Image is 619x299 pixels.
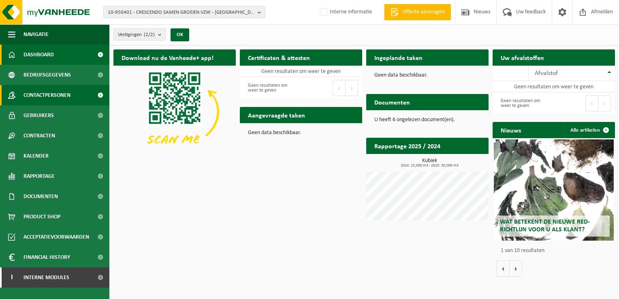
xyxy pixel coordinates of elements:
p: Geen data beschikbaar. [248,130,354,136]
span: Interne modules [23,267,69,288]
button: Vestigingen(2/2) [113,28,166,41]
button: Next [598,95,611,111]
span: Bedrijfsgegevens [23,65,71,85]
button: Vorige [497,261,510,277]
button: Next [346,80,358,96]
span: I [8,267,15,288]
span: 10-950401 - CRESCENDO SAMEN GROEIEN VZW - [GEOGRAPHIC_DATA] [108,6,254,19]
span: Gebruikers [23,105,54,126]
label: Interne informatie [318,6,372,18]
button: 10-950401 - CRESCENDO SAMEN GROEIEN VZW - [GEOGRAPHIC_DATA] [103,6,265,18]
span: Contracten [23,126,55,146]
button: Previous [585,95,598,111]
h2: Rapportage 2025 / 2024 [366,138,448,154]
span: Vestigingen [118,29,155,41]
span: Contactpersonen [23,85,70,105]
img: Download de VHEPlus App [113,66,236,158]
p: U heeft 6 ongelezen document(en). [374,117,480,123]
span: Documenten [23,186,58,207]
span: Navigatie [23,24,49,45]
count: (2/2) [144,32,155,37]
span: Acceptatievoorwaarden [23,227,89,247]
a: Wat betekent de nieuwe RED-richtlijn voor u als klant? [494,139,614,241]
h3: Kubiek [370,158,489,168]
h2: Documenten [366,94,418,110]
td: Geen resultaten om weer te geven [240,66,362,77]
span: Dashboard [23,45,54,65]
button: Volgende [510,261,522,277]
h2: Download nu de Vanheede+ app! [113,49,222,65]
div: Geen resultaten om weer te geven [497,94,550,112]
button: OK [171,28,189,41]
a: Bekijk rapportage [428,154,488,170]
button: Previous [333,80,346,96]
h2: Ingeplande taken [366,49,431,65]
h2: Aangevraagde taken [240,107,313,123]
span: Wat betekent de nieuwe RED-richtlijn voor u als klant? [500,219,590,233]
a: Offerte aanvragen [384,4,451,20]
td: Geen resultaten om weer te geven [493,81,615,92]
a: Alle artikelen [564,122,614,138]
h2: Uw afvalstoffen [493,49,552,65]
span: Financial History [23,247,70,267]
div: Geen resultaten om weer te geven [244,79,297,97]
p: Geen data beschikbaar. [374,73,480,78]
span: 2024: 15,000 m3 - 2025: 30,000 m3 [370,164,489,168]
span: Product Shop [23,207,60,227]
span: Rapportage [23,166,55,186]
span: Offerte aanvragen [401,8,447,16]
h2: Certificaten & attesten [240,49,318,65]
p: 1 van 10 resultaten [501,248,611,254]
span: Kalender [23,146,49,166]
span: Afvalstof [535,70,558,77]
h2: Nieuws [493,122,529,138]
